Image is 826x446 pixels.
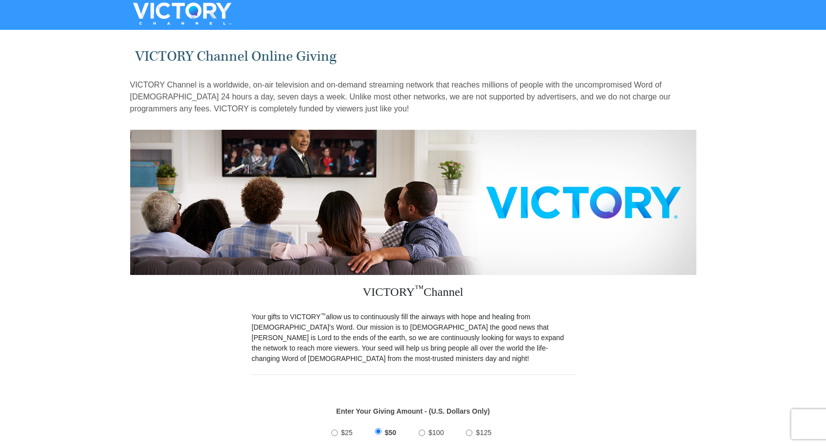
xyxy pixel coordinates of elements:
sup: ™ [415,283,424,293]
span: $125 [476,429,491,437]
span: $25 [341,429,353,437]
span: $50 [385,429,396,437]
img: VICTORYTHON - VICTORY Channel [120,2,244,25]
p: VICTORY Channel is a worldwide, on-air television and on-demand streaming network that reaches mi... [130,79,696,115]
sup: ™ [321,312,326,318]
h3: VICTORY Channel [252,275,575,312]
strong: Enter Your Giving Amount - (U.S. Dollars Only) [336,407,490,415]
span: $100 [429,429,444,437]
h1: VICTORY Channel Online Giving [135,48,691,65]
p: Your gifts to VICTORY allow us to continuously fill the airways with hope and healing from [DEMOG... [252,312,575,364]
